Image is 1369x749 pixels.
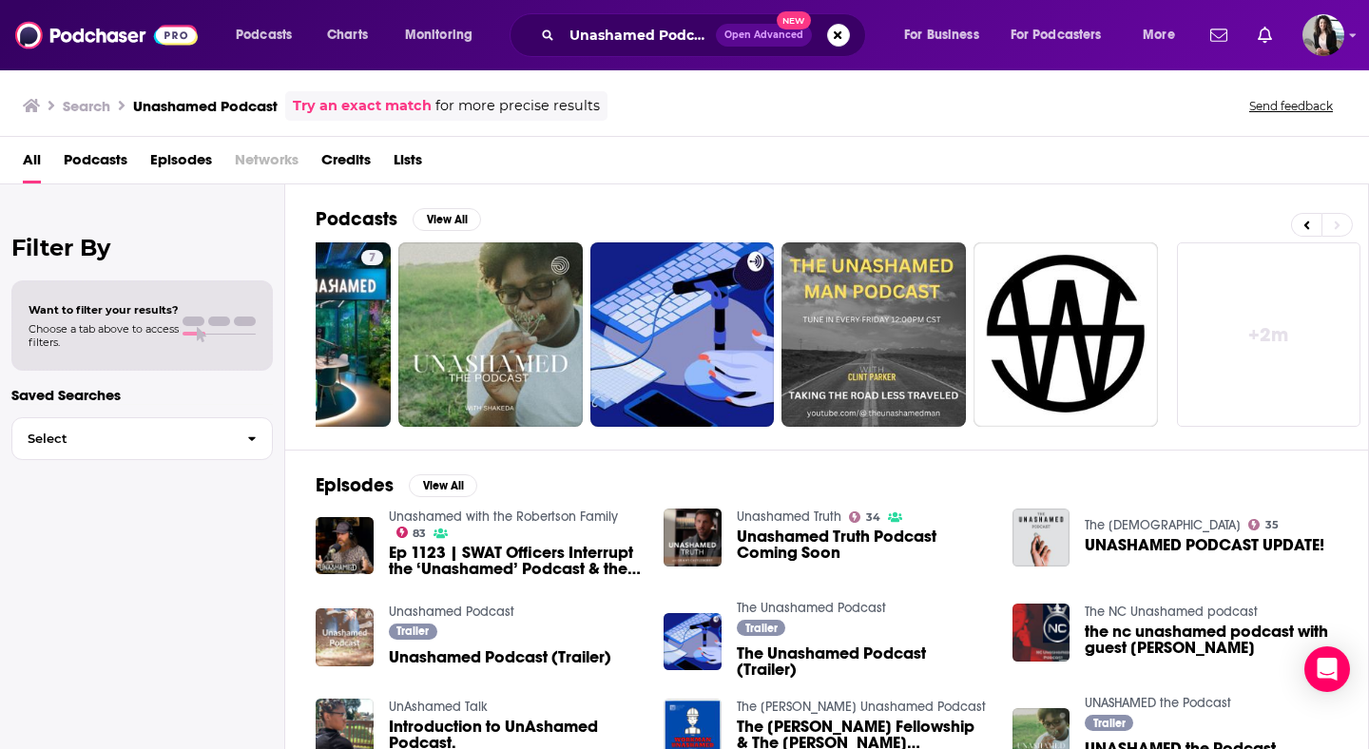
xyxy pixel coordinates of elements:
[1093,718,1126,729] span: Trailer
[1250,19,1280,51] a: Show notifications dropdown
[1085,537,1324,553] a: UNASHAMED PODCAST UPDATE!
[29,303,179,317] span: Want to filter your results?
[222,20,317,50] button: open menu
[315,20,379,50] a: Charts
[11,386,273,404] p: Saved Searches
[1085,695,1231,711] a: UNASHAMED the Podcast
[562,20,716,50] input: Search podcasts, credits, & more...
[389,649,611,665] a: Unashamed Podcast (Trailer)
[1244,98,1339,114] button: Send feedback
[389,699,488,715] a: UnAshamed Talk
[737,600,886,616] a: The Unashamed Podcast
[389,509,618,525] a: Unashamed with the Robertson Family
[29,322,179,349] span: Choose a tab above to access filters.
[316,473,394,497] h2: Episodes
[327,22,368,48] span: Charts
[1143,22,1175,48] span: More
[849,511,880,523] a: 34
[1302,14,1344,56] span: Logged in as ElizabethCole
[396,625,429,637] span: Trailer
[1302,14,1344,56] button: Show profile menu
[745,623,778,634] span: Trailer
[413,208,481,231] button: View All
[435,95,600,117] span: for more precise results
[528,13,884,57] div: Search podcasts, credits, & more...
[405,22,472,48] span: Monitoring
[321,144,371,183] a: Credits
[1248,519,1279,530] a: 35
[1203,19,1235,51] a: Show notifications dropdown
[891,20,1003,50] button: open menu
[1085,604,1258,620] a: The NC Unashamed podcast
[998,20,1129,50] button: open menu
[389,604,514,620] a: Unashamed Podcast
[369,249,376,268] span: 7
[737,509,841,525] a: Unashamed Truth
[1085,624,1338,656] a: the nc unashamed podcast with guest John P.
[1085,517,1241,533] a: The Biblecast
[394,144,422,183] a: Lists
[11,234,273,261] h2: Filter By
[12,432,232,445] span: Select
[316,608,374,666] img: Unashamed Podcast (Trailer)
[664,509,722,567] img: Unashamed Truth Podcast Coming Soon
[1011,22,1102,48] span: For Podcasters
[11,417,273,460] button: Select
[150,144,212,183] a: Episodes
[396,527,427,538] a: 83
[1129,20,1199,50] button: open menu
[316,207,397,231] h2: Podcasts
[15,17,198,53] img: Podchaser - Follow, Share and Rate Podcasts
[23,144,41,183] a: All
[904,22,979,48] span: For Business
[737,699,986,715] a: The Workman Unashamed Podcast
[413,529,426,538] span: 83
[1012,509,1070,567] img: UNASHAMED PODCAST UPDATE!
[133,97,278,115] h3: Unashamed Podcast
[64,144,127,183] a: Podcasts
[235,144,299,183] span: Networks
[316,207,481,231] a: PodcastsView All
[1265,521,1279,529] span: 35
[724,30,803,40] span: Open Advanced
[63,97,110,115] h3: Search
[316,517,374,575] img: Ep 1123 | SWAT Officers Interrupt the ‘Unashamed’ Podcast & the Mystery of the Divine Council
[361,250,383,265] a: 7
[737,645,990,678] a: The Unashamed Podcast (Trailer)
[293,95,432,117] a: Try an exact match
[664,613,722,671] img: The Unashamed Podcast (Trailer)
[409,474,477,497] button: View All
[392,20,497,50] button: open menu
[236,22,292,48] span: Podcasts
[777,11,811,29] span: New
[1302,14,1344,56] img: User Profile
[716,24,812,47] button: Open AdvancedNew
[316,473,477,497] a: EpisodesView All
[389,545,642,577] a: Ep 1123 | SWAT Officers Interrupt the ‘Unashamed’ Podcast & the Mystery of the Divine Council
[1085,624,1338,656] span: the nc unashamed podcast with guest [PERSON_NAME]
[866,513,880,522] span: 34
[737,528,990,561] a: Unashamed Truth Podcast Coming Soon
[1304,646,1350,692] div: Open Intercom Messenger
[1012,604,1070,662] img: the nc unashamed podcast with guest John P.
[1177,242,1361,427] a: +2m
